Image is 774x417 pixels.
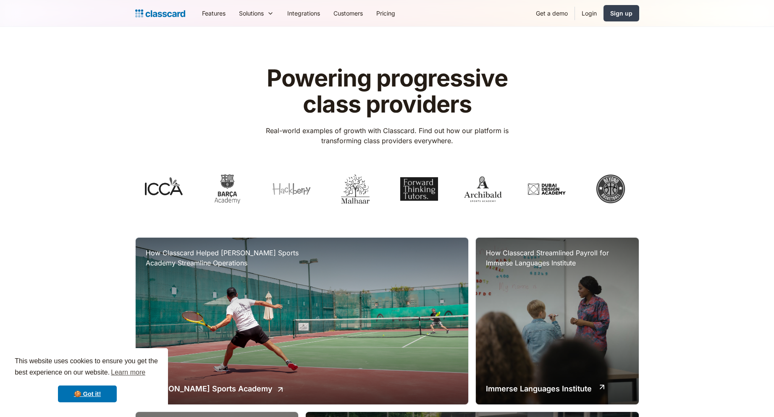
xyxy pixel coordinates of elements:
a: Customers [327,4,370,23]
div: cookieconsent [7,348,168,410]
div: Solutions [239,9,264,18]
h3: How Classcard Helped [PERSON_NAME] Sports Academy Streamline Operations [146,248,314,268]
a: Features [195,4,232,23]
a: home [135,8,185,19]
span: This website uses cookies to ensure you get the best experience on our website. [15,356,160,379]
a: Get a demo [529,4,575,23]
a: dismiss cookie message [58,386,117,402]
h1: Powering progressive class providers [254,66,520,117]
p: Real-world examples of growth with Classcard. Find out how our platform is transforming class pro... [254,126,520,146]
a: How Classcard Streamlined Payroll for Immerse Languages InstituteImmerse Languages Institute [476,238,638,404]
h2: [PERSON_NAME] Sports Academy [146,383,273,394]
div: Solutions [232,4,281,23]
a: Integrations [281,4,327,23]
a: Pricing [370,4,402,23]
a: Sign up [603,5,639,21]
a: How Classcard Helped [PERSON_NAME] Sports Academy Streamline Operations[PERSON_NAME] Sports Academy [136,238,469,404]
a: Login [575,4,603,23]
div: Sign up [610,9,632,18]
a: learn more about cookies [110,366,147,379]
h2: Immerse Languages Institute [486,383,592,394]
h3: How Classcard Streamlined Payroll for Immerse Languages Institute [486,248,628,268]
